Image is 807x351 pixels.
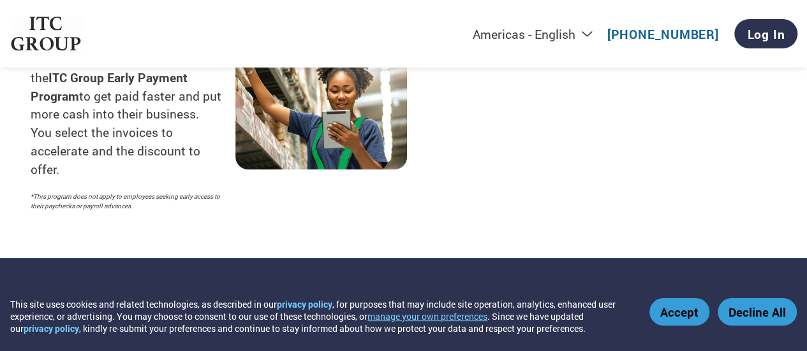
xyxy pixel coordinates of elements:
button: Accept [649,298,709,326]
img: ITC Group [10,17,82,52]
a: Log In [734,19,797,48]
a: [PHONE_NUMBER] [607,26,719,42]
strong: ITC Group Early Payment Program [31,69,188,104]
a: privacy policy [277,298,332,310]
a: privacy policy [24,322,79,334]
p: *This program does not apply to employees seeking early access to their paychecks or payroll adva... [31,192,223,211]
button: Decline All [718,298,797,326]
div: This site uses cookies and related technologies, as described in our , for purposes that may incl... [10,298,631,334]
img: supply chain worker [235,44,407,169]
p: Suppliers choose C2FO and the to get paid faster and put more cash into their business. You selec... [31,50,235,179]
button: manage your own preferences [367,310,487,322]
